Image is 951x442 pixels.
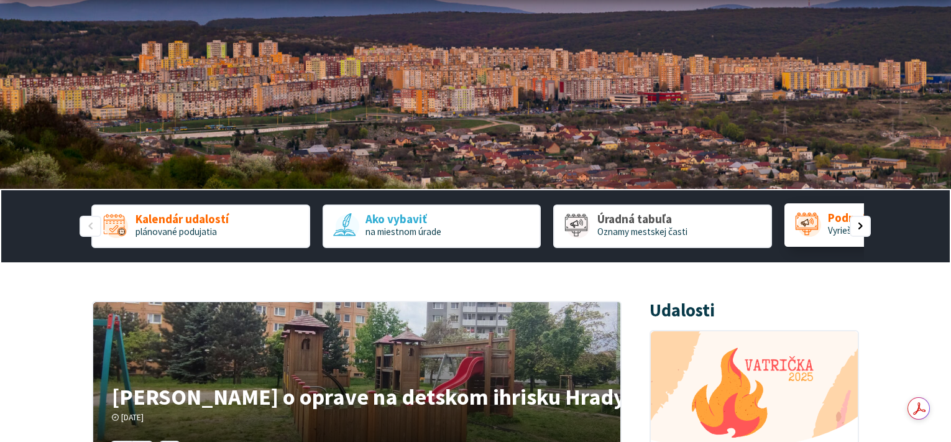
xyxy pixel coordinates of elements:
[650,301,715,320] h3: Udalosti
[828,224,898,236] span: Vyriešme to spolu
[323,205,541,248] div: 2 / 5
[597,213,687,226] span: Úradná tabuľa
[828,211,934,224] span: Podnety a sťažnosti
[136,213,229,226] span: Kalendár udalostí
[121,412,144,423] span: [DATE]
[91,205,310,248] a: Kalendár udalostí plánované podujatia
[80,216,101,237] div: Predošlý slajd
[553,205,772,248] div: 3 / 5
[365,226,441,237] span: na miestnom úrade
[91,205,310,248] div: 1 / 5
[850,216,871,237] div: Nasledujúci slajd
[323,205,541,248] a: Ako vybaviť na miestnom úrade
[112,385,683,408] h4: [PERSON_NAME] o oprave na detskom ihrisku Hrady
[553,205,772,248] a: Úradná tabuľa Oznamy mestskej časti
[597,226,687,237] span: Oznamy mestskej časti
[136,226,217,237] span: plánované podujatia
[365,213,441,226] span: Ako vybaviť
